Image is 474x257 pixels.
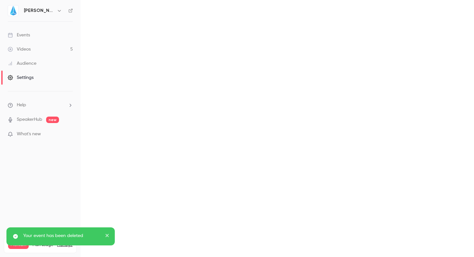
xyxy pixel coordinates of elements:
div: Events [8,32,30,38]
a: SpeakerHub [17,116,42,123]
button: close [105,233,110,240]
span: What's new [17,131,41,138]
div: Videos [8,46,31,52]
div: Settings [8,74,34,81]
div: Audience [8,60,36,67]
img: JIN [8,5,18,16]
h6: [PERSON_NAME] [24,7,54,14]
span: new [46,117,59,123]
span: Help [17,102,26,109]
iframe: Noticeable Trigger [65,131,73,137]
li: help-dropdown-opener [8,102,73,109]
p: Your event has been deleted [23,233,101,239]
